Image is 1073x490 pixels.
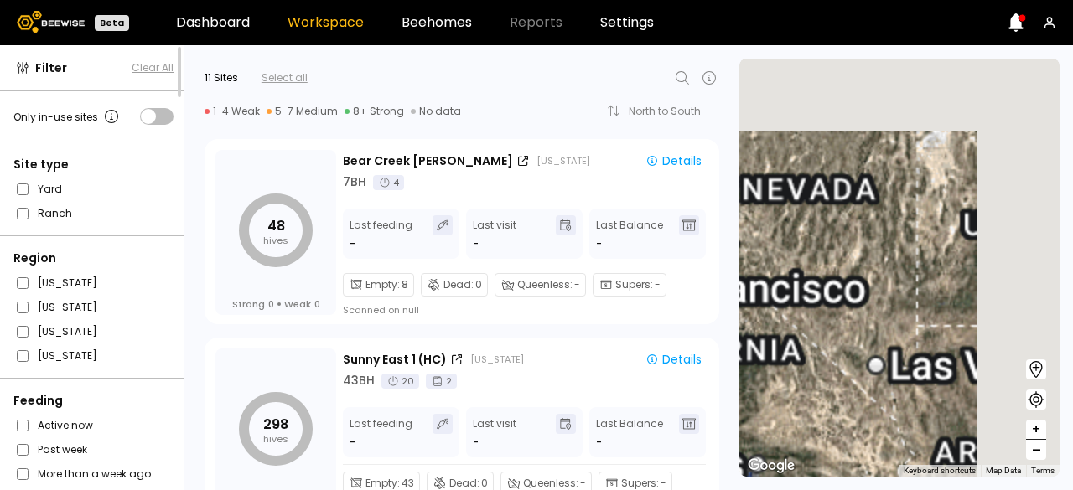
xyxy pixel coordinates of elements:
[350,215,412,252] div: Last feeding
[365,277,400,292] span: Empty :
[517,277,573,292] span: Queenless :
[205,105,260,118] div: 1-4 Weak
[345,105,404,118] div: 8+ Strong
[35,59,67,77] span: Filter
[629,106,713,116] div: North to South
[373,175,404,190] div: 4
[38,204,72,222] label: Ranch
[314,298,320,310] span: 0
[744,455,799,477] img: Google
[267,105,338,118] div: 5-7 Medium
[411,105,461,118] div: No data
[13,250,174,267] div: Region
[176,16,250,29] a: Dashboard
[473,434,479,451] div: -
[473,215,516,252] div: Last visit
[13,156,174,173] div: Site type
[13,106,122,126] div: Only in-use sites
[473,414,516,451] div: Last visit
[263,234,288,247] tspan: hives
[38,441,87,458] label: Past week
[232,298,320,310] div: Strong Weak
[574,277,580,292] span: -
[1026,420,1046,440] button: +
[645,155,702,167] div: Details
[205,70,238,85] div: 11 Sites
[645,353,702,365] div: Details
[38,322,97,340] label: [US_STATE]
[615,277,653,292] span: Supers :
[267,216,285,235] tspan: 48
[744,455,799,477] a: Open this area in Google Maps (opens a new window)
[17,11,85,33] img: Beewise logo
[38,416,93,434] label: Active now
[639,348,708,370] button: Details
[262,70,308,85] div: Select all
[381,374,419,389] div: 20
[904,465,976,477] button: Keyboard shortcuts
[655,277,661,292] span: -
[443,277,474,292] span: Dead :
[132,60,174,75] button: Clear All
[402,16,472,29] a: Beehomes
[596,434,602,451] span: -
[288,16,364,29] a: Workspace
[1032,440,1041,461] span: –
[343,173,366,191] div: 7 BH
[263,415,288,434] tspan: 298
[350,434,357,451] div: -
[350,235,357,252] div: -
[596,414,663,451] div: Last Balance
[426,374,457,389] div: 2
[1031,419,1041,440] span: +
[38,180,62,198] label: Yard
[38,465,151,482] label: More than a week ago
[343,372,375,389] div: 43 BH
[639,150,708,172] button: Details
[986,465,1021,477] button: Map Data
[95,15,129,31] div: Beta
[600,16,654,29] a: Settings
[13,392,174,410] div: Feeding
[536,154,590,168] div: [US_STATE]
[470,353,524,366] div: [US_STATE]
[1031,466,1055,475] a: Terms (opens in new tab)
[268,298,274,310] span: 0
[402,277,408,292] span: 8
[38,298,97,316] label: [US_STATE]
[38,347,97,364] label: [US_STATE]
[263,432,288,446] tspan: hives
[596,235,602,252] span: -
[343,351,447,369] div: Sunny East 1 (HC)
[473,235,479,252] div: -
[343,303,419,317] div: Scanned on null
[510,16,562,29] span: Reports
[350,414,412,451] div: Last feeding
[1026,440,1046,460] button: –
[38,274,97,291] label: [US_STATE]
[343,152,513,170] div: Bear Creek [PERSON_NAME]
[596,215,663,252] div: Last Balance
[475,277,482,292] span: 0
